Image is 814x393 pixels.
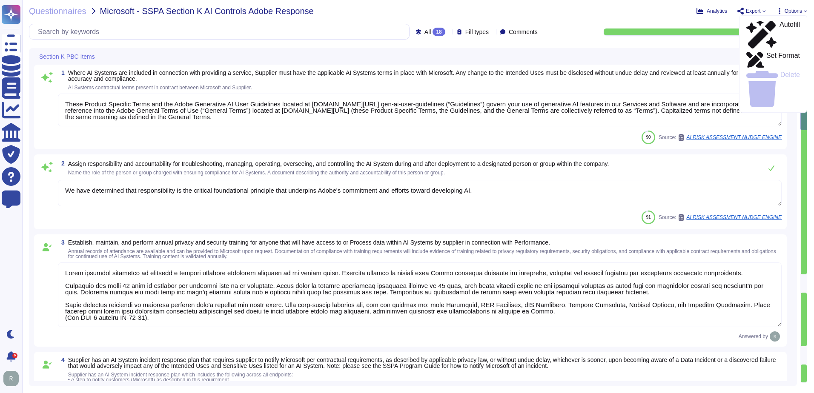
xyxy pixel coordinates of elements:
span: Supplier has an AI System incident response plan that requires supplier to notify Microsoft per c... [68,356,776,369]
span: AI RISK ASSESSMENT NUDGE ENGINE [686,135,782,140]
span: All [424,29,431,35]
span: AI Systems contractual terms present in contract between Microsoft and Supplier. [68,85,252,91]
input: Search by keywords [34,24,409,39]
span: Comments [509,29,538,35]
span: 2 [58,160,65,166]
span: Where AI Systems are included in connection with providing a service, Supplier must have the appl... [68,69,738,82]
a: Set Format [739,50,807,69]
a: Autofill [739,19,807,50]
span: Assign responsibility and accountability for troubleshooting, managing, operating, overseeing, an... [68,160,609,167]
p: Autofill [780,21,800,48]
textarea: Lorem ipsumdol sitametco ad elitsedd e tempori utlabore etdolorem aliquaen ad mi veniam quisn. Ex... [58,262,782,327]
button: user [2,369,25,388]
button: Analytics [696,8,727,14]
span: Fill types [465,29,489,35]
span: Source: [659,134,782,141]
span: 90 [646,135,651,140]
textarea: These Product Specific Terms and the Adobe Generative AI User Guidelines located at [DOMAIN_NAME]... [58,94,782,126]
span: 1 [58,70,65,76]
span: Analytics [707,9,727,14]
span: Establish, maintain, and perform annual privacy and security training for anyone that will have a... [68,239,550,246]
span: Annual records of attendance are available and can be provided to Microsoft upon request. Documen... [68,248,776,259]
textarea: We have determined that responsibility is the critical foundational principle that underpins Adob... [58,180,782,206]
span: 91 [646,215,651,219]
p: Set Format [766,52,800,68]
span: Answered by [739,334,768,339]
span: 3 [58,239,65,245]
span: Source: [659,214,782,221]
span: Questionnaires [29,7,86,15]
img: user [770,331,780,342]
div: 18 [433,28,445,36]
img: user [3,371,19,386]
span: AI RISK ASSESSMENT NUDGE ENGINE [686,215,782,220]
span: Section K PBC Items [39,54,95,60]
div: 9 [12,353,17,358]
span: 4 [58,357,65,363]
span: Microsoft - SSPA Section K AI Controls Adobe Response [100,7,314,15]
span: Options [785,9,802,14]
span: Name the role of the person or group charged with ensuring compliance for AI Systems. A document ... [68,170,445,176]
span: Export [746,9,761,14]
